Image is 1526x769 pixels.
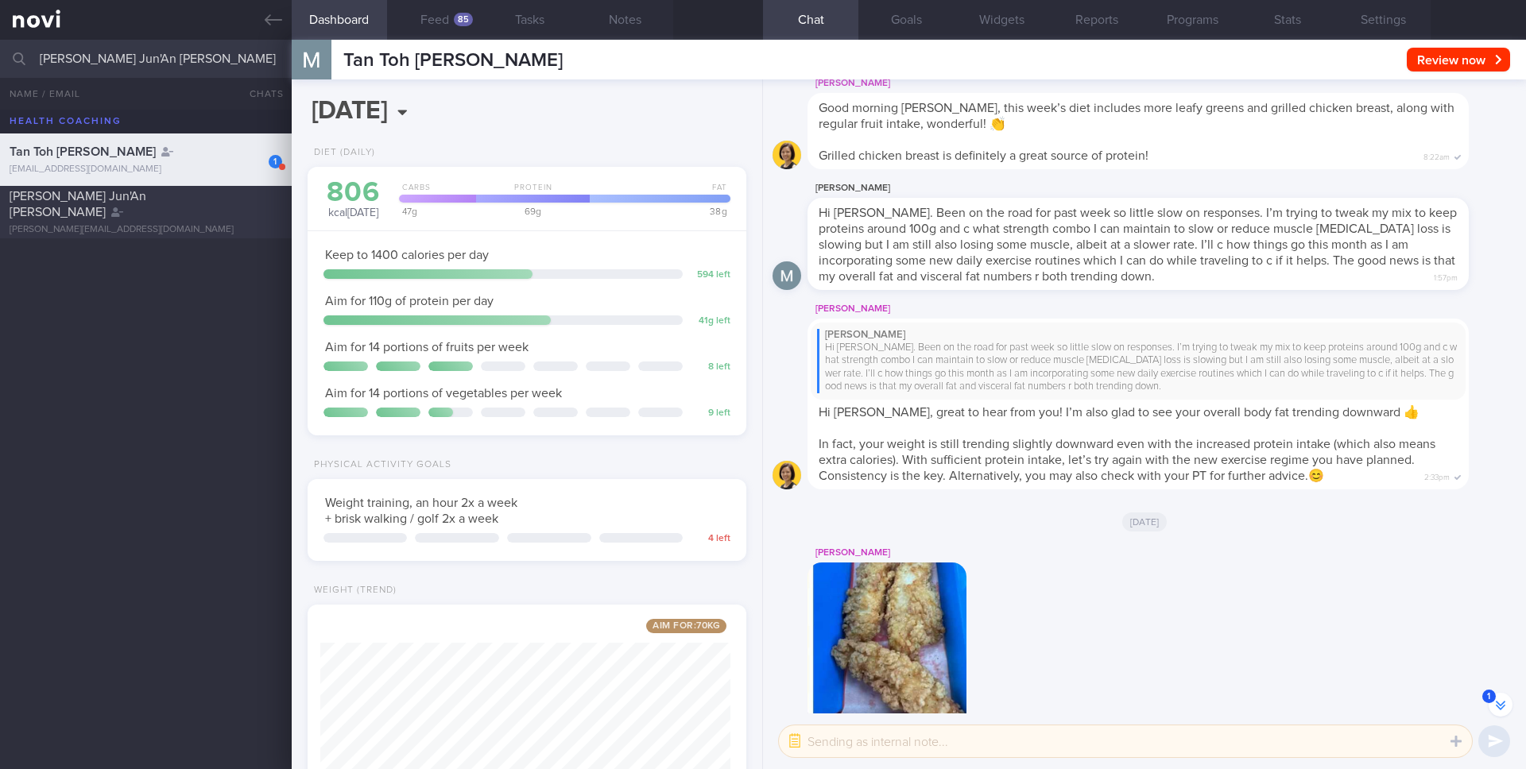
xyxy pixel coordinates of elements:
[691,408,730,419] div: 9 left
[394,183,476,203] div: Carbs
[808,74,1516,93] div: [PERSON_NAME]
[1434,269,1458,284] span: 1:57pm
[819,149,1148,162] span: Grilled chicken breast is definitely a great source of protein!
[325,295,494,307] span: Aim for 110g of protein per day
[819,207,1457,283] span: Hi [PERSON_NAME]. Been on the road for past week so little slow on responses. I’m trying to tweak...
[394,207,476,216] div: 47 g
[691,269,730,281] div: 594 left
[691,533,730,545] div: 4 left
[325,249,489,261] span: Keep to 1400 calories per day
[1482,690,1496,703] span: 1
[585,207,730,216] div: 38 g
[228,78,292,110] button: Chats
[308,585,397,597] div: Weight (Trend)
[471,207,590,216] div: 69 g
[10,164,282,176] div: [EMAIL_ADDRESS][DOMAIN_NAME]
[10,145,156,158] span: Tan Toh [PERSON_NAME]
[471,183,590,203] div: Protein
[323,179,383,221] div: kcal [DATE]
[691,315,730,327] div: 41 g left
[325,387,562,400] span: Aim for 14 portions of vegetables per week
[10,224,282,236] div: [PERSON_NAME][EMAIL_ADDRESS][DOMAIN_NAME]
[325,341,529,354] span: Aim for 14 portions of fruits per week
[343,51,563,70] span: Tan Toh [PERSON_NAME]
[808,543,1014,562] div: [PERSON_NAME]
[1122,512,1168,531] span: [DATE]
[819,406,1419,419] span: Hi [PERSON_NAME], great to hear from you! I’m also glad to see your overall body fat trending dow...
[817,329,1459,342] div: [PERSON_NAME]
[817,342,1459,393] div: Hi [PERSON_NAME]. Been on the road for past week so little slow on responses. I’m trying to tweak...
[269,155,282,168] div: 1
[1407,48,1510,71] button: Review now
[308,459,451,471] div: Physical Activity Goals
[454,13,473,26] div: 85
[691,361,730,373] div: 8 left
[819,102,1454,130] span: Good morning [PERSON_NAME], this week’s diet includes more leafy greens and grilled chicken breas...
[323,179,383,207] div: 806
[819,438,1435,482] span: In fact, your weight is still trending slightly downward even with the increased protein intake (...
[1424,468,1450,483] span: 2:33pm
[808,562,966,721] img: Photo by Mee Li
[808,299,1516,319] div: [PERSON_NAME]
[1423,148,1450,163] span: 8:22am
[646,619,726,633] span: Aim for: 70 kg
[808,179,1516,198] div: [PERSON_NAME]
[325,497,517,509] span: Weight training, an hour 2x a week
[1489,693,1512,717] button: 1
[325,512,498,525] span: + brisk walking / golf 2x a week
[585,183,730,203] div: Fat
[10,190,146,218] span: [PERSON_NAME] Jun'An [PERSON_NAME]
[308,147,375,159] div: Diet (Daily)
